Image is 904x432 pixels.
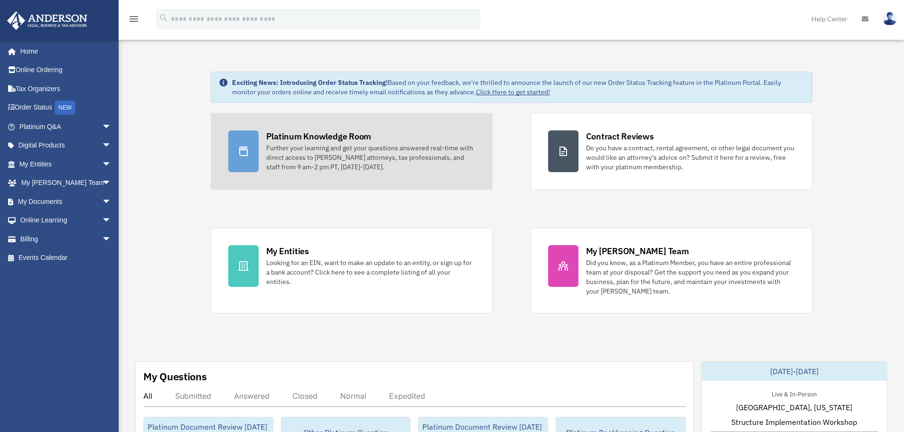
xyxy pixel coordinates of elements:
[128,17,140,25] a: menu
[102,174,121,193] span: arrow_drop_down
[7,79,126,98] a: Tax Organizers
[211,113,493,190] a: Platinum Knowledge Room Further your learning and get your questions answered real-time with dire...
[55,101,75,115] div: NEW
[266,130,372,142] div: Platinum Knowledge Room
[102,155,121,174] span: arrow_drop_down
[586,130,654,142] div: Contract Reviews
[232,78,804,97] div: Based on your feedback, we're thrilled to announce the launch of our new Order Status Tracking fe...
[158,13,169,23] i: search
[211,228,493,313] a: My Entities Looking for an EIN, want to make an update to an entity, or sign up for a bank accoun...
[7,98,126,118] a: Order StatusNEW
[232,78,388,87] strong: Exciting News: Introducing Order Status Tracking!
[7,248,126,267] a: Events Calendar
[7,230,126,248] a: Billingarrow_drop_down
[736,402,852,413] span: [GEOGRAPHIC_DATA], [US_STATE]
[340,391,366,401] div: Normal
[586,245,689,257] div: My [PERSON_NAME] Team
[102,192,121,211] span: arrow_drop_down
[266,245,309,257] div: My Entities
[531,113,812,190] a: Contract Reviews Do you have a contract, rental agreement, or other legal document you would like...
[7,211,126,230] a: Online Learningarrow_drop_down
[102,211,121,230] span: arrow_drop_down
[266,143,475,172] div: Further your learning and get your questions answered real-time with direct access to [PERSON_NAM...
[731,416,857,428] span: Structure Implementation Workshop
[266,258,475,286] div: Looking for an EIN, want to make an update to an entity, or sign up for a bank account? Click her...
[702,362,887,381] div: [DATE]-[DATE]
[143,391,152,401] div: All
[234,391,270,401] div: Answered
[7,155,126,174] a: My Entitiesarrow_drop_down
[102,230,121,249] span: arrow_drop_down
[7,136,126,155] a: Digital Productsarrow_drop_down
[7,192,126,211] a: My Documentsarrow_drop_down
[128,13,140,25] i: menu
[143,369,207,384] div: My Questions
[531,228,812,313] a: My [PERSON_NAME] Team Did you know, as a Platinum Member, you have an entire professional team at...
[586,143,795,172] div: Do you have a contract, rental agreement, or other legal document you would like an attorney's ad...
[7,117,126,136] a: Platinum Q&Aarrow_drop_down
[102,117,121,137] span: arrow_drop_down
[7,61,126,80] a: Online Ordering
[476,88,550,96] a: Click Here to get started!
[389,391,425,401] div: Expedited
[7,174,126,193] a: My [PERSON_NAME] Teamarrow_drop_down
[4,11,90,30] img: Anderson Advisors Platinum Portal
[586,258,795,296] div: Did you know, as a Platinum Member, you have an entire professional team at your disposal? Get th...
[7,42,121,61] a: Home
[292,391,317,401] div: Closed
[764,388,824,398] div: Live & In-Person
[883,12,897,26] img: User Pic
[102,136,121,156] span: arrow_drop_down
[175,391,211,401] div: Submitted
